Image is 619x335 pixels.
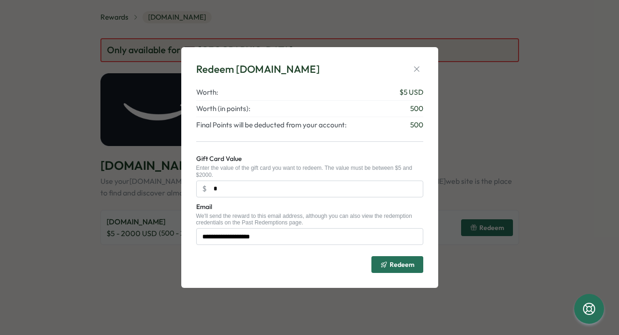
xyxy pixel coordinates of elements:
[390,261,414,268] span: Redeem
[196,120,347,130] span: Final Points will be deducted from your account:
[196,213,423,226] div: We'll send the reward to this email address, although you can also view the redemption credential...
[196,154,242,164] label: Gift Card Value
[410,104,423,114] span: 500
[196,62,320,77] div: Redeem [DOMAIN_NAME]
[196,87,218,98] span: Worth:
[196,202,212,212] label: Email
[196,165,423,178] div: Enter the value of the gift card you want to redeem. The value must be between $5 and $2000.
[371,256,423,273] button: Redeem
[399,87,423,98] span: $ 5 USD
[196,104,250,114] span: Worth (in points):
[410,120,423,130] span: 500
